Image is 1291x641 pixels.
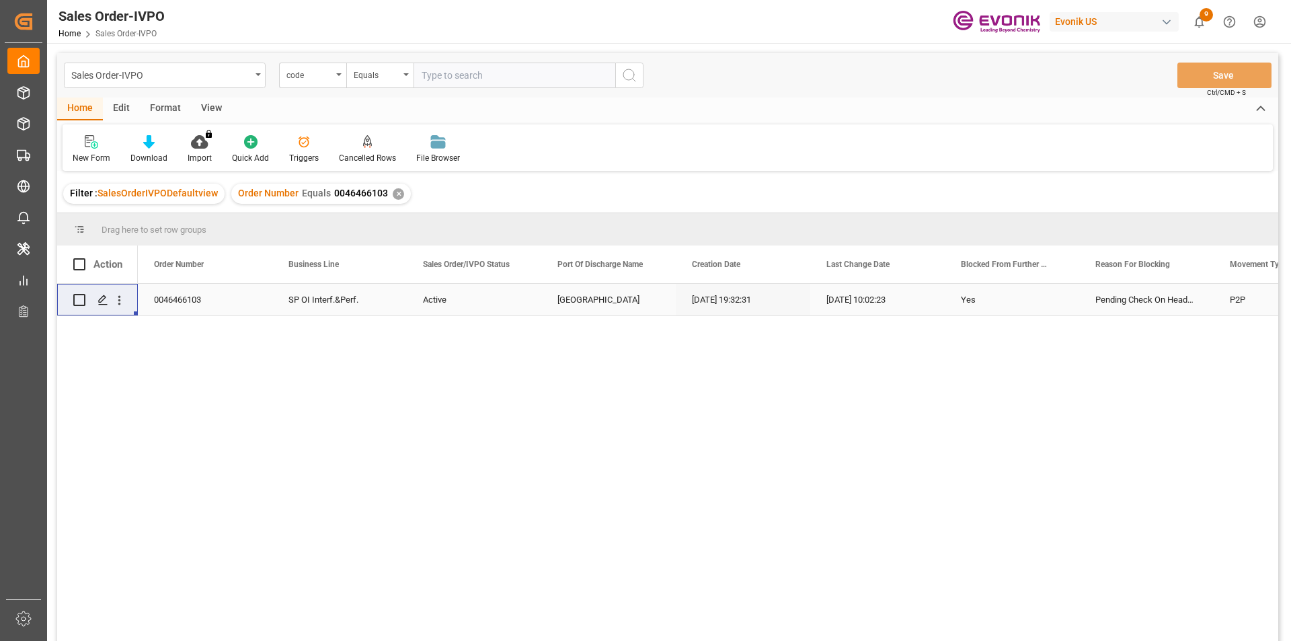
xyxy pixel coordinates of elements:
div: Triggers [289,152,319,164]
div: Action [93,258,122,270]
span: Equals [302,188,331,198]
div: Yes [961,285,1063,315]
span: Port Of Discharge Name [557,260,643,269]
div: Sales Order-IVPO [58,6,165,26]
span: Ctrl/CMD + S [1207,87,1246,98]
span: Order Number [154,260,204,269]
div: Edit [103,98,140,120]
div: SP OI Interf.&Perf. [272,284,407,315]
span: 0046466103 [334,188,388,198]
button: open menu [64,63,266,88]
span: Blocked From Further Processing [961,260,1051,269]
div: Evonik US [1050,12,1179,32]
span: Movement Type [1230,260,1288,269]
div: ✕ [393,188,404,200]
a: Home [58,29,81,38]
button: Save [1177,63,1272,88]
div: Quick Add [232,152,269,164]
div: Equals [354,66,399,81]
button: search button [615,63,643,88]
span: Sales Order/IVPO Status [423,260,510,269]
button: show 9 new notifications [1184,7,1214,37]
div: Format [140,98,191,120]
div: [GEOGRAPHIC_DATA] [541,284,676,315]
input: Type to search [414,63,615,88]
span: Last Change Date [826,260,890,269]
span: Order Number [238,188,299,198]
span: Reason For Blocking [1095,260,1170,269]
button: Evonik US [1050,9,1184,34]
div: Pending Check On Header Level, Special Transport Requirements Unchecked [1079,284,1214,315]
span: Business Line [288,260,339,269]
button: open menu [279,63,346,88]
div: Sales Order-IVPO [71,66,251,83]
div: 0046466103 [138,284,272,315]
img: Evonik-brand-mark-Deep-Purple-RGB.jpeg_1700498283.jpeg [953,10,1040,34]
div: File Browser [416,152,460,164]
span: SalesOrderIVPODefaultview [97,188,218,198]
span: Drag here to set row groups [102,225,206,235]
div: Cancelled Rows [339,152,396,164]
span: Filter : [70,188,97,198]
div: Download [130,152,167,164]
div: code [286,66,332,81]
div: View [191,98,232,120]
span: Creation Date [692,260,740,269]
div: [DATE] 19:32:31 [676,284,810,315]
div: Home [57,98,103,120]
span: 9 [1200,8,1213,22]
div: [DATE] 10:02:23 [810,284,945,315]
div: Active [423,285,525,315]
div: Press SPACE to select this row. [57,284,138,316]
button: open menu [346,63,414,88]
div: New Form [73,152,110,164]
button: Help Center [1214,7,1245,37]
